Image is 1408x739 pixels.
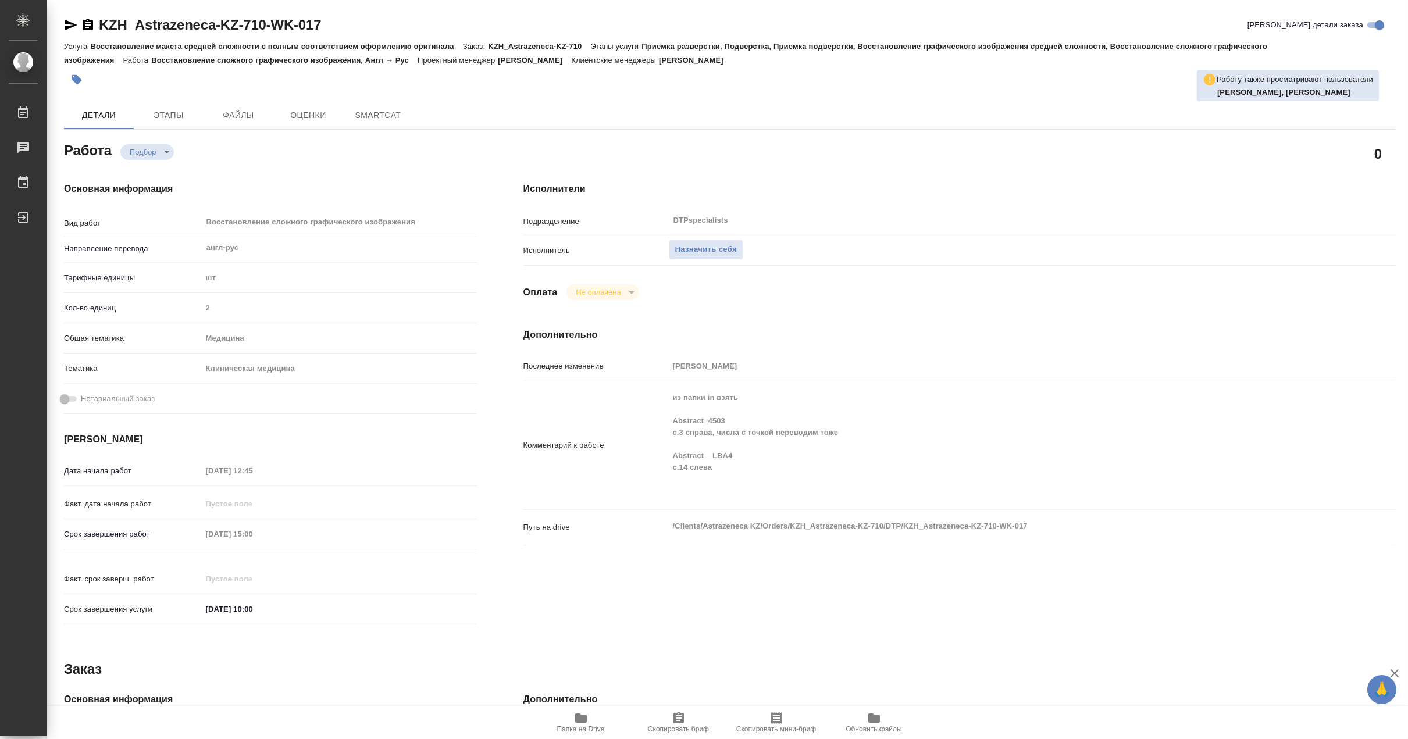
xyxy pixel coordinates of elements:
[418,56,498,65] p: Проектный менеджер
[64,182,477,196] h4: Основная информация
[211,108,266,123] span: Файлы
[557,725,605,733] span: Папка на Drive
[64,139,112,160] h2: Работа
[523,522,669,533] p: Путь на drive
[1367,675,1396,704] button: 🙏
[488,42,590,51] p: KZH_Astrazeneca-KZ-710
[659,56,732,65] p: [PERSON_NAME]
[523,216,669,227] p: Подразделение
[71,108,127,123] span: Детали
[64,243,202,255] p: Направление перевода
[846,725,902,733] span: Обновить файлы
[99,17,321,33] a: KZH_Astrazeneca-KZ-710-WK-017
[523,440,669,451] p: Комментарий к работе
[64,333,202,344] p: Общая тематика
[64,692,477,706] h4: Основная информация
[151,56,418,65] p: Восстановление сложного графического изображения, Англ → Рус
[64,18,78,32] button: Скопировать ссылку для ЯМессенджера
[123,56,152,65] p: Работа
[280,108,336,123] span: Оценки
[523,328,1395,342] h4: Дополнительно
[566,284,638,300] div: Подбор
[202,359,477,379] div: Клиническая медицина
[571,56,659,65] p: Клиентские менеджеры
[736,725,816,733] span: Скопировать мини-бриф
[630,706,728,739] button: Скопировать бриф
[1217,87,1373,98] p: Дзюндзя Нина, Петрова Валерия
[126,147,160,157] button: Подбор
[64,529,202,540] p: Срок завершения работ
[64,42,1267,65] p: Приемка разверстки, Подверстка, Приемка подверстки, Восстановление графического изображения средн...
[669,240,743,260] button: Назначить себя
[64,573,202,585] p: Факт. срок заверш. работ
[825,706,923,739] button: Обновить файлы
[64,67,90,92] button: Добавить тэг
[523,285,558,299] h4: Оплата
[202,570,304,587] input: Пустое поле
[523,245,669,256] p: Исполнитель
[498,56,571,65] p: [PERSON_NAME]
[1374,144,1382,163] h2: 0
[202,329,477,348] div: Медицина
[669,516,1323,536] textarea: /Clients/Astrazeneca KZ/Orders/KZH_Astrazeneca-KZ-710/DTP/KZH_Astrazeneca-KZ-710-WK-017
[675,243,737,256] span: Назначить себя
[591,42,642,51] p: Этапы услуги
[669,358,1323,374] input: Пустое поле
[64,660,102,679] h2: Заказ
[1217,74,1373,85] p: Работу также просматривают пользователи
[64,363,202,374] p: Тематика
[572,287,624,297] button: Не оплачена
[202,462,304,479] input: Пустое поле
[64,217,202,229] p: Вид работ
[64,498,202,510] p: Факт. дата начала работ
[1247,19,1363,31] span: [PERSON_NAME] детали заказа
[350,108,406,123] span: SmartCat
[523,182,1395,196] h4: Исполнители
[648,725,709,733] span: Скопировать бриф
[1372,677,1392,702] span: 🙏
[202,601,304,617] input: ✎ Введи что-нибудь
[64,42,90,51] p: Услуга
[120,144,174,160] div: Подбор
[141,108,197,123] span: Этапы
[202,268,477,288] div: шт
[202,299,477,316] input: Пустое поле
[532,706,630,739] button: Папка на Drive
[523,360,669,372] p: Последнее изменение
[669,388,1323,501] textarea: из папки in взять Abstract_4503 с.3 справа, числа с точкой переводим тоже Abstract__LBA4 с.14 слева
[64,272,202,284] p: Тарифные единицы
[523,692,1395,706] h4: Дополнительно
[90,42,462,51] p: Восстановление макета средней сложности с полным соответствием оформлению оригинала
[81,18,95,32] button: Скопировать ссылку
[202,526,304,542] input: Пустое поле
[1217,88,1350,97] b: [PERSON_NAME], [PERSON_NAME]
[64,465,202,477] p: Дата начала работ
[81,393,155,405] span: Нотариальный заказ
[463,42,488,51] p: Заказ:
[64,433,477,447] h4: [PERSON_NAME]
[202,495,304,512] input: Пустое поле
[728,706,825,739] button: Скопировать мини-бриф
[64,302,202,314] p: Кол-во единиц
[64,604,202,615] p: Срок завершения услуги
